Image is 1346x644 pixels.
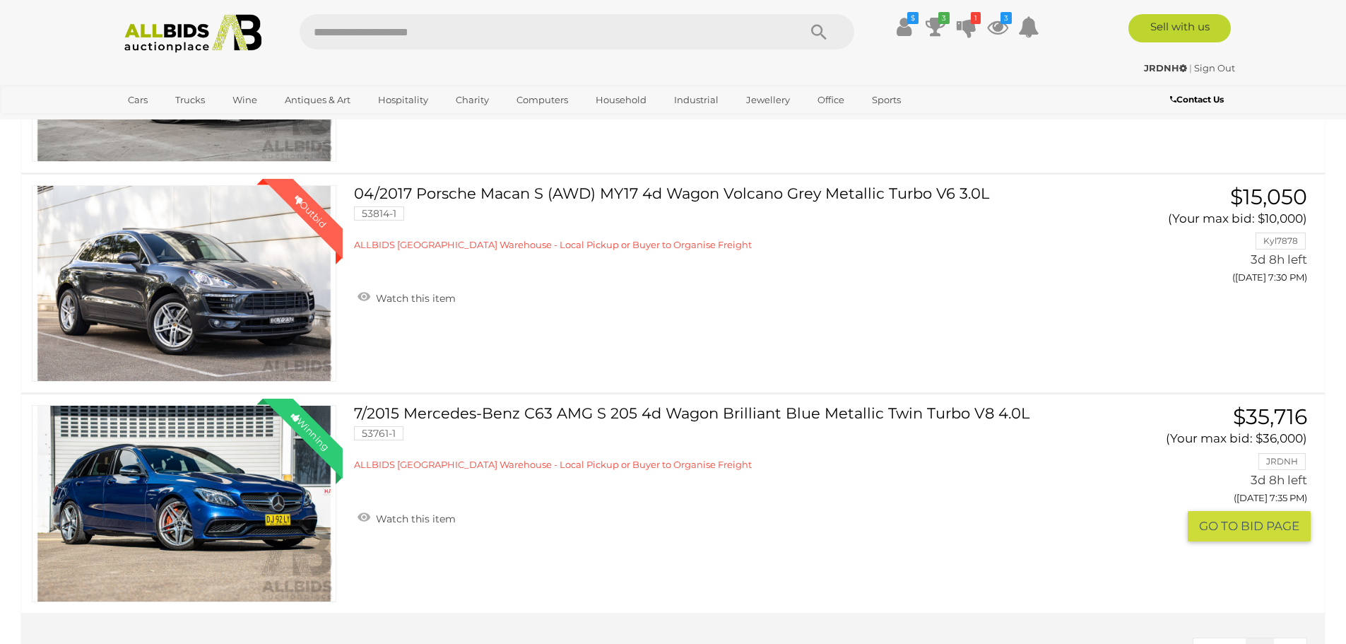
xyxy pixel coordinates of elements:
[32,185,336,382] a: Outbid
[447,88,498,112] a: Charity
[117,14,270,53] img: Allbids.com.au
[372,292,456,305] span: Watch this item
[223,88,266,112] a: Wine
[894,14,915,40] a: $
[354,507,459,528] a: Watch this item
[971,12,981,24] i: 1
[1188,511,1311,541] button: GO TO BID PAGE
[119,88,157,112] a: Cars
[1233,404,1307,430] span: $35,716
[32,405,336,602] a: Winning
[354,286,459,308] a: Watch this item
[507,88,577,112] a: Computers
[1144,62,1187,74] strong: JRDNH
[365,185,1097,252] a: 04/2017 Porsche Macan S (AWD) MY17 4d Wagon Volcano Grey Metallic Turbo V6 3.0L 53814-1 ALLBIDS [...
[369,88,437,112] a: Hospitality
[1194,62,1235,74] a: Sign Out
[372,513,456,525] span: Watch this item
[907,12,919,24] i: $
[938,12,950,24] i: 3
[166,88,214,112] a: Trucks
[925,14,946,40] a: 3
[863,88,910,112] a: Sports
[278,179,343,244] div: Outbid
[586,88,656,112] a: Household
[987,14,1008,40] a: 3
[1230,184,1307,210] span: $15,050
[1189,62,1192,74] span: |
[1144,62,1189,74] a: JRDNH
[1118,405,1311,541] a: $35,716 (Your max bid: $36,000) JRDNH 3d 8h left ([DATE] 7:35 PM) GO TO BID PAGE
[1128,14,1231,42] a: Sell with us
[278,399,343,464] div: Winning
[365,405,1097,472] a: 7/2015 Mercedes-Benz C63 AMG S 205 4d Wagon Brilliant Blue Metallic Twin Turbo V8 4.0L 53761-1 AL...
[276,88,360,112] a: Antiques & Art
[808,88,854,112] a: Office
[737,88,799,112] a: Jewellery
[956,14,977,40] a: 1
[784,14,854,49] button: Search
[1000,12,1012,24] i: 3
[119,112,237,135] a: [GEOGRAPHIC_DATA]
[1170,92,1227,107] a: Contact Us
[665,88,728,112] a: Industrial
[1118,185,1311,291] a: $15,050 (Your max bid: $10,000) Kyl7878 3d 8h left ([DATE] 7:30 PM)
[1170,94,1224,105] b: Contact Us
